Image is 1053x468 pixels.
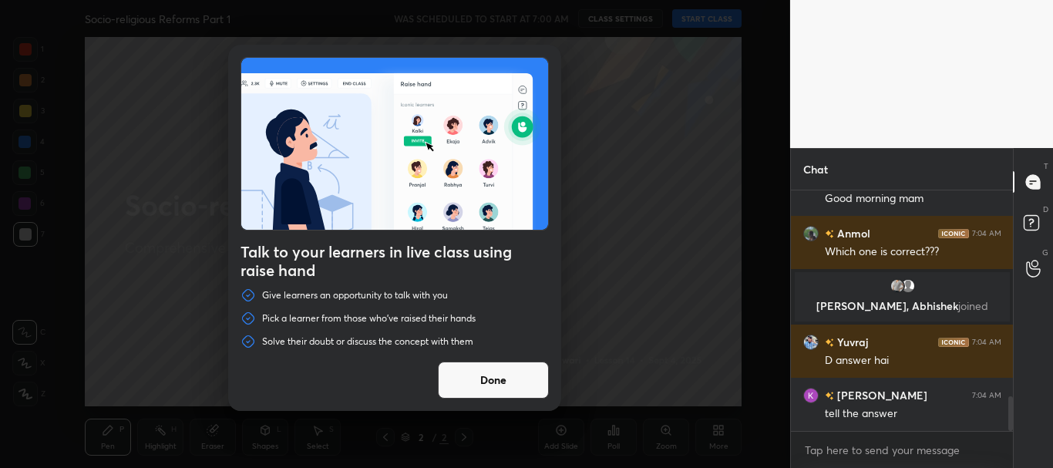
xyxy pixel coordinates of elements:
[825,230,834,238] img: no-rating-badge.077c3623.svg
[900,278,915,294] img: default.png
[834,225,870,241] h6: Anmol
[438,362,549,399] button: Done
[804,300,1001,312] p: [PERSON_NAME], Abhishek
[938,229,969,238] img: iconic-dark.1390631f.png
[803,388,819,403] img: 932665a7c5b24a3694d5ca80951063f5.38311704_3
[825,191,1001,207] div: Good morning mam
[834,387,927,403] h6: [PERSON_NAME]
[262,312,476,325] p: Pick a learner from those who've raised their hands
[958,298,988,313] span: joined
[803,335,819,350] img: 0350273c59f349f989ab0a770d804735.jpg
[825,353,1001,369] div: D answer hai
[241,58,548,230] img: preRahAdop.42c3ea74.svg
[972,338,1001,347] div: 7:04 AM
[241,243,549,280] h4: Talk to your learners in live class using raise hand
[262,289,448,301] p: Give learners an opportunity to talk with you
[972,391,1001,400] div: 7:04 AM
[791,149,840,190] p: Chat
[791,190,1014,431] div: grid
[1042,247,1048,258] p: G
[803,226,819,241] img: 067bc38e9a88489cae37bc3baba00488.jpg
[938,338,969,347] img: iconic-dark.1390631f.png
[825,244,1001,260] div: Which one is correct???
[1043,204,1048,215] p: D
[1044,160,1048,172] p: T
[889,278,904,294] img: 26f5e758b9b9457484cea9141c64cc36.jpg
[825,392,834,400] img: no-rating-badge.077c3623.svg
[834,334,868,350] h6: Yuvraj
[825,406,1001,422] div: tell the answer
[972,229,1001,238] div: 7:04 AM
[262,335,473,348] p: Solve their doubt or discuss the concept with them
[825,338,834,347] img: no-rating-badge.077c3623.svg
